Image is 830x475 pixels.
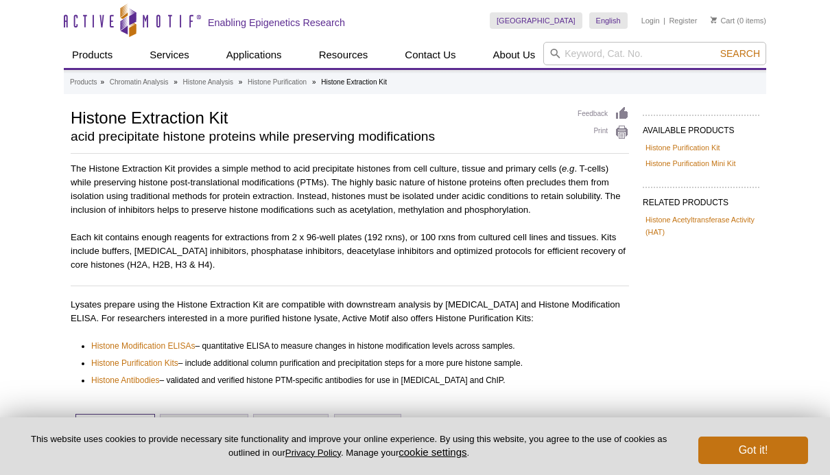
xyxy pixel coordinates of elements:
[321,78,387,86] li: Histone Extraction Kit
[711,16,717,23] img: Your Cart
[485,42,544,68] a: About Us
[589,12,628,29] a: English
[100,78,104,86] li: »
[91,339,617,353] li: – quantitative ELISA to measure changes in histone modification levels across samples.
[110,76,169,89] a: Chromatin Analysis
[711,16,735,25] a: Cart
[22,433,676,459] p: This website uses cookies to provide necessary site functionality and improve your online experie...
[71,130,564,143] h2: acid precipitate histone proteins while preserving modifications
[254,415,328,442] a: Description
[663,12,665,29] li: |
[64,42,121,68] a: Products
[71,231,629,272] p: Each kit contains enough reagents for extractions from 2 x 96-well plates (192 rxns), or 100 rxns...
[543,42,766,65] input: Keyword, Cat. No.
[335,415,401,442] a: Contents
[562,163,574,174] em: e.g
[70,76,97,89] a: Products
[312,78,316,86] li: »
[578,125,629,140] a: Print
[208,16,345,29] h2: Enabling Epigenetics Research
[720,48,760,59] span: Search
[285,448,341,458] a: Privacy Policy
[91,353,617,370] li: – include additional column purification and precipitation steps for a more pure histone sample.
[71,162,629,217] p: The Histone Extraction Kit provides a simple method to acid precipitate histones from cell cultur...
[396,42,464,68] a: Contact Us
[645,157,735,170] a: Histone Purification Mini Kit
[645,213,757,238] a: Histone Acetyltransferase Activity (HAT)
[641,16,660,25] a: Login
[669,16,697,25] a: Register
[218,42,290,68] a: Applications
[71,106,564,127] h1: Histone Extraction Kit
[239,78,243,86] li: »
[490,12,582,29] a: [GEOGRAPHIC_DATA]
[645,141,720,154] a: Histone Purification Kit
[643,115,759,139] h2: AVAILABLE PRODUCTS
[399,446,466,458] button: cookie settings
[71,298,629,325] p: Lysates prepare using the Histone Extraction Kit are compatible with downstream analysis by [MEDI...
[91,356,178,370] a: Histone Purification Kits
[716,47,764,60] button: Search
[91,370,617,387] li: – validated and verified histone PTM-specific antibodies for use in [MEDICAL_DATA] and ChIP.
[161,415,248,442] a: Documents (2)
[91,339,195,353] a: Histone Modification ELISAs
[174,78,178,86] li: »
[91,373,159,387] a: Histone Antibodies
[76,415,154,442] a: Products (2)
[311,42,377,68] a: Resources
[698,437,808,464] button: Got it!
[643,187,759,211] h2: RELATED PRODUCTS
[578,106,629,121] a: Feedback
[711,12,766,29] li: (0 items)
[183,76,233,89] a: Histone Analysis
[141,42,198,68] a: Services
[248,76,307,89] a: Histone Purification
